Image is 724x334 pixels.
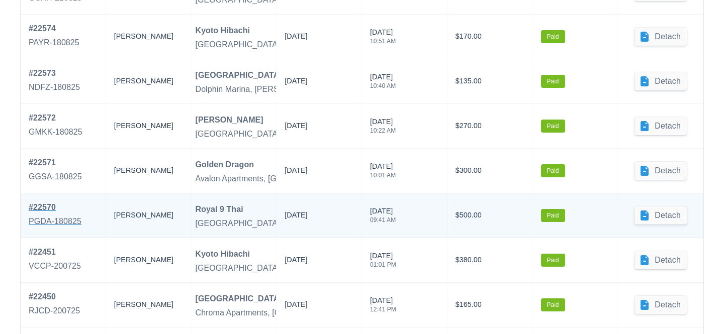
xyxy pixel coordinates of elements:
button: Detach [635,206,687,225]
button: Detach [635,162,687,180]
label: Paid [541,75,565,88]
div: [DATE] [285,76,307,91]
div: [PERSON_NAME] [196,114,263,126]
div: [DATE] [370,72,396,95]
a: #22570PGDA-180825 [29,201,81,230]
label: Paid [541,120,565,133]
div: RJCD-200725 [29,305,80,317]
div: Dolphin Marina, [PERSON_NAME], GRAND, Costa Mesa - Dinner, AQUA, [PERSON_NAME] [196,83,532,95]
div: $270.00 [456,112,524,140]
div: Kyoto Hibachi [196,25,250,37]
div: [PERSON_NAME] [114,246,183,274]
div: [GEOGRAPHIC_DATA] [196,293,282,305]
div: Kyoto Hibachi [196,248,250,260]
div: # 22572 [29,112,82,124]
div: # 22571 [29,157,82,169]
button: Detach [635,72,687,90]
div: # 22573 [29,67,80,79]
label: Paid [541,209,565,222]
a: #22574PAYR-180825 [29,23,79,51]
div: [DATE] [370,206,396,229]
a: #22572GMKK-180825 [29,112,82,140]
div: 09:41 AM [370,217,396,223]
button: Detach [635,296,687,314]
div: [PERSON_NAME] [114,112,183,140]
div: # 22451 [29,246,81,258]
div: [PERSON_NAME] [114,23,183,51]
div: [DATE] [285,299,307,314]
div: 10:40 AM [370,83,396,89]
div: $300.00 [456,157,524,185]
div: VCCP-200725 [29,260,81,272]
div: [PERSON_NAME] [114,67,183,95]
div: 12:41 PM [370,306,396,312]
div: $380.00 [456,246,524,274]
div: [DATE] [370,27,396,50]
div: GGSA-180825 [29,171,82,183]
a: #22450RJCD-200725 [29,291,80,319]
div: GMKK-180825 [29,126,82,138]
div: [PERSON_NAME] [114,291,183,319]
div: # 22450 [29,291,80,303]
div: [DATE] [370,251,396,274]
label: Paid [541,30,565,43]
button: Detach [635,28,687,46]
label: Paid [541,298,565,311]
div: $170.00 [456,23,524,51]
div: [DATE] [370,117,396,140]
a: #22573NDFZ-180825 [29,67,80,95]
div: [PERSON_NAME] [114,157,183,185]
div: # 22574 [29,23,79,35]
div: NDFZ-180825 [29,81,80,93]
div: [PERSON_NAME] [114,201,183,230]
div: PGDA-180825 [29,215,81,228]
div: Royal 9 Thai [196,203,243,215]
div: $135.00 [456,67,524,95]
label: Paid [541,164,565,177]
div: [DATE] [285,31,307,46]
div: $165.00 [456,291,524,319]
div: [DATE] [370,295,396,318]
div: 10:22 AM [370,128,396,134]
div: $500.00 [456,201,524,230]
div: [DATE] [285,121,307,136]
div: [DATE] [370,161,396,184]
div: [GEOGRAPHIC_DATA] [196,69,282,81]
button: Detach [635,251,687,269]
div: PAYR-180825 [29,37,79,49]
a: #22571GGSA-180825 [29,157,82,185]
div: Golden Dragon [196,159,254,171]
div: 01:01 PM [370,262,396,268]
div: 10:51 AM [370,38,396,44]
div: 10:01 AM [370,172,396,178]
div: [DATE] [285,210,307,225]
label: Paid [541,254,565,267]
button: Detach [635,117,687,135]
div: # 22570 [29,201,81,213]
div: [DATE] [285,165,307,180]
a: #22451VCCP-200725 [29,246,81,274]
div: [DATE] [285,255,307,270]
